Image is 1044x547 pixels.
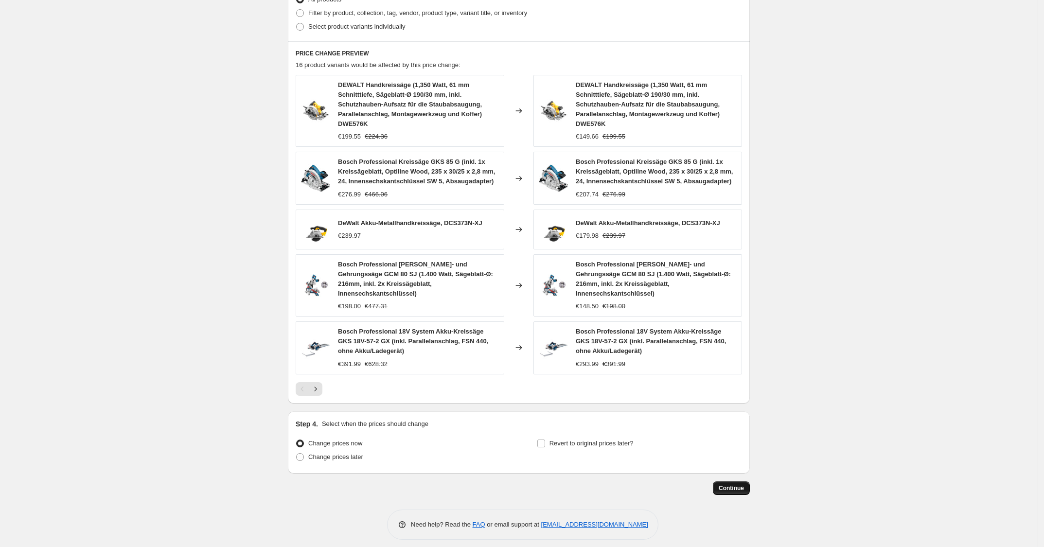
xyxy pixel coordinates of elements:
span: Bosch Professional Kreissäge GKS 85 G (inkl. 1x Kreissägeblatt, Optiline Wood, 235 x 30/25 x 2,8 ... [576,158,733,185]
img: 71vvIghJfOL_80x.jpg [301,164,330,193]
span: Continue [719,484,744,492]
strike: €466.06 [365,190,388,199]
span: Bosch Professional 18V System Akku-Kreissäge GKS 18V-57-2 GX (inkl. Parallelanschlag, FSN 440, oh... [338,328,488,354]
strike: €391.99 [602,359,625,369]
img: 61TSX30eBTL_80x.jpg [301,333,330,362]
span: DEWALT Handkreissäge (1,350 Watt, 61 mm Schnitttiefe, Sägeblatt-Ø 190/30 mm, inkl. Schutzhauben-A... [338,81,482,127]
strike: €628.32 [365,359,388,369]
h6: PRICE CHANGE PREVIEW [296,50,742,57]
div: €198.00 [338,301,361,311]
a: [EMAIL_ADDRESS][DOMAIN_NAME] [541,521,648,528]
span: Revert to original prices later? [549,440,634,447]
div: €148.50 [576,301,599,311]
img: 61TSX30eBTL_80x.jpg [539,333,568,362]
div: €179.98 [576,231,599,241]
div: €239.97 [338,231,361,241]
a: FAQ [473,521,485,528]
span: DeWalt Akku-Metallhandkreissäge, DCS373N-XJ [338,219,482,227]
img: 71kdO2qrZZL_80x.jpg [539,96,568,125]
div: €276.99 [338,190,361,199]
span: Change prices now [308,440,362,447]
span: DeWalt Akku-Metallhandkreissäge, DCS373N-XJ [576,219,720,227]
span: Bosch Professional [PERSON_NAME]- und Gehrungssäge GCM 80 SJ (1.400 Watt, Sägeblatt-Ø: 216mm, ink... [338,261,493,297]
p: Select when the prices should change [322,419,428,429]
strike: €477.31 [365,301,388,311]
span: DEWALT Handkreissäge (1,350 Watt, 61 mm Schnitttiefe, Sägeblatt-Ø 190/30 mm, inkl. Schutzhauben-A... [576,81,720,127]
div: €199.55 [338,132,361,141]
span: Filter by product, collection, tag, vendor, product type, variant title, or inventory [308,9,527,17]
img: 71kdO2qrZZL_80x.jpg [301,96,330,125]
span: Bosch Professional Kreissäge GKS 85 G (inkl. 1x Kreissägeblatt, Optiline Wood, 235 x 30/25 x 2,8 ... [338,158,495,185]
strike: €198.00 [602,301,625,311]
img: 51qk_lGPygL_80x.jpg [301,215,330,244]
strike: €224.36 [365,132,388,141]
nav: Pagination [296,382,322,396]
button: Continue [713,481,750,495]
div: €391.99 [338,359,361,369]
div: €293.99 [576,359,599,369]
strike: €276.99 [602,190,625,199]
strike: €239.97 [602,231,625,241]
div: €149.66 [576,132,599,141]
img: 71ZVtyw8S4L_80x.jpg [301,271,330,300]
span: 16 product variants would be affected by this price change: [296,61,460,69]
span: Select product variants individually [308,23,405,30]
strike: €199.55 [602,132,625,141]
div: €207.74 [576,190,599,199]
span: or email support at [485,521,541,528]
span: Bosch Professional [PERSON_NAME]- und Gehrungssäge GCM 80 SJ (1.400 Watt, Sägeblatt-Ø: 216mm, ink... [576,261,731,297]
h2: Step 4. [296,419,318,429]
button: Next [309,382,322,396]
img: 71vvIghJfOL_80x.jpg [539,164,568,193]
img: 51qk_lGPygL_80x.jpg [539,215,568,244]
span: Bosch Professional 18V System Akku-Kreissäge GKS 18V-57-2 GX (inkl. Parallelanschlag, FSN 440, oh... [576,328,726,354]
span: Need help? Read the [411,521,473,528]
img: 71ZVtyw8S4L_80x.jpg [539,271,568,300]
span: Change prices later [308,453,363,460]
